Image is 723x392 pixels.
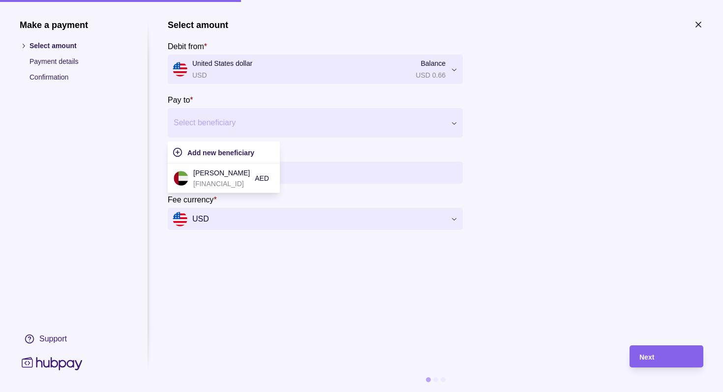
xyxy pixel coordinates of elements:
div: Support [39,334,67,344]
span: Add new beneficiary [187,149,254,157]
h1: Select amount [168,20,228,30]
label: Debit from [168,40,207,52]
p: Payment details [30,56,128,67]
h1: Make a payment [20,20,128,30]
p: Fee currency [168,196,213,204]
p: AED [255,173,269,184]
p: [FINANCIAL_ID] [193,178,250,189]
input: amount [192,162,458,184]
span: Next [639,353,654,361]
a: Support [20,329,128,349]
p: Pay to [168,96,190,104]
label: Fee currency [168,194,217,205]
p: [PERSON_NAME] [193,168,250,178]
label: Pay to [168,94,193,106]
img: ae [174,171,188,186]
p: Debit from [168,42,204,51]
button: Next [630,345,703,367]
p: Confirmation [30,72,128,83]
button: Add new beneficiary [173,146,275,158]
p: Select amount [30,40,128,51]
